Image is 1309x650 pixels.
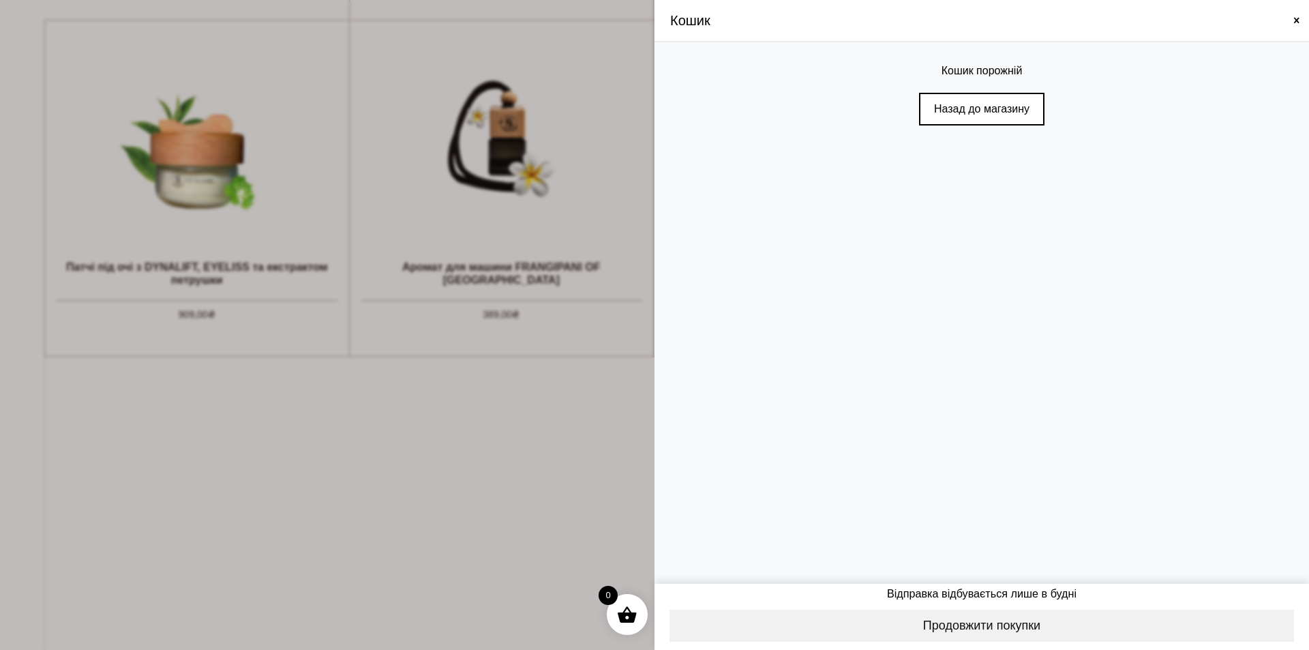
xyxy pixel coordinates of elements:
[668,608,1295,643] a: Продовжити покупки
[670,10,710,31] span: Кошик
[668,585,1295,602] span: Відправка відбувається лише в будні
[942,63,1023,79] span: Кошик порожній
[599,586,618,605] span: 0
[919,93,1044,125] a: Назад до магазину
